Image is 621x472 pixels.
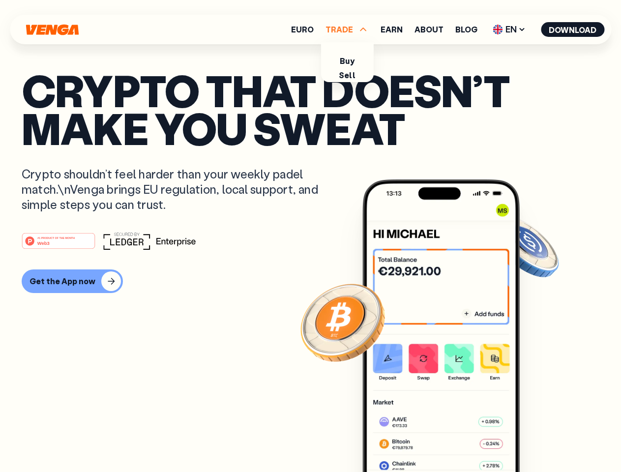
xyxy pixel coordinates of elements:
[22,166,332,212] p: Crypto shouldn’t feel harder than your weekly padel match.\nVenga brings EU regulation, local sup...
[298,278,387,366] img: Bitcoin
[489,22,529,37] span: EN
[291,26,314,33] a: Euro
[22,71,599,147] p: Crypto that doesn’t make you sweat
[37,236,75,239] tspan: #1 PRODUCT OF THE MONTH
[339,70,355,80] a: Sell
[22,238,95,251] a: #1 PRODUCT OF THE MONTHWeb3
[30,276,95,286] div: Get the App now
[490,211,561,282] img: USDC coin
[22,269,123,293] button: Get the App now
[414,26,444,33] a: About
[37,240,50,245] tspan: Web3
[381,26,403,33] a: Earn
[22,269,599,293] a: Get the App now
[541,22,604,37] button: Download
[25,24,80,35] svg: Home
[340,56,354,66] a: Buy
[493,25,503,34] img: flag-uk
[325,24,369,35] span: TRADE
[325,26,353,33] span: TRADE
[455,26,477,33] a: Blog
